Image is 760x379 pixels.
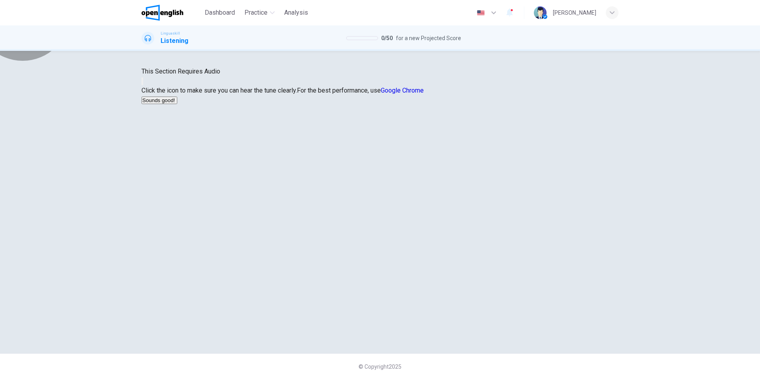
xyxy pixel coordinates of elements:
div: [PERSON_NAME] [553,8,596,17]
span: Dashboard [205,8,235,17]
h1: Listening [161,36,188,46]
img: Profile picture [534,6,547,19]
span: Click the icon to make sure you can hear the tune clearly. [142,87,297,94]
a: OpenEnglish logo [142,5,202,21]
button: Sounds good! [142,97,177,104]
span: © Copyright 2025 [359,364,401,370]
span: for a new Projected Score [396,33,461,43]
img: en [476,10,486,16]
span: Linguaskill [161,31,180,36]
span: This Section Requires Audio [142,68,220,75]
button: Practice [241,6,278,20]
img: OpenEnglish logo [142,5,183,21]
span: For the best performance, use [297,87,424,94]
button: Analysis [281,6,311,20]
span: Analysis [284,8,308,17]
span: Practice [244,8,268,17]
button: Dashboard [202,6,238,20]
a: Google Chrome [381,87,424,94]
span: 0 / 50 [381,33,393,43]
